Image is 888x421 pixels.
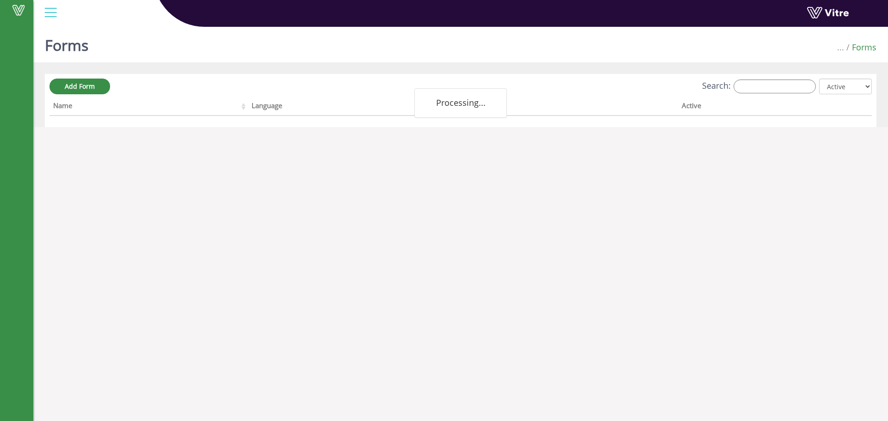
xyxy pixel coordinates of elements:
li: Forms [844,42,876,54]
a: Add Form [49,79,110,94]
input: Search: [734,79,816,93]
h1: Forms [45,23,88,62]
span: ... [837,42,844,53]
th: Name [49,98,248,116]
span: Add Form [65,82,95,91]
th: Active [678,98,832,116]
th: Company [466,98,678,116]
th: Language [248,98,466,116]
label: Search: [702,79,816,93]
div: Processing... [414,88,507,118]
